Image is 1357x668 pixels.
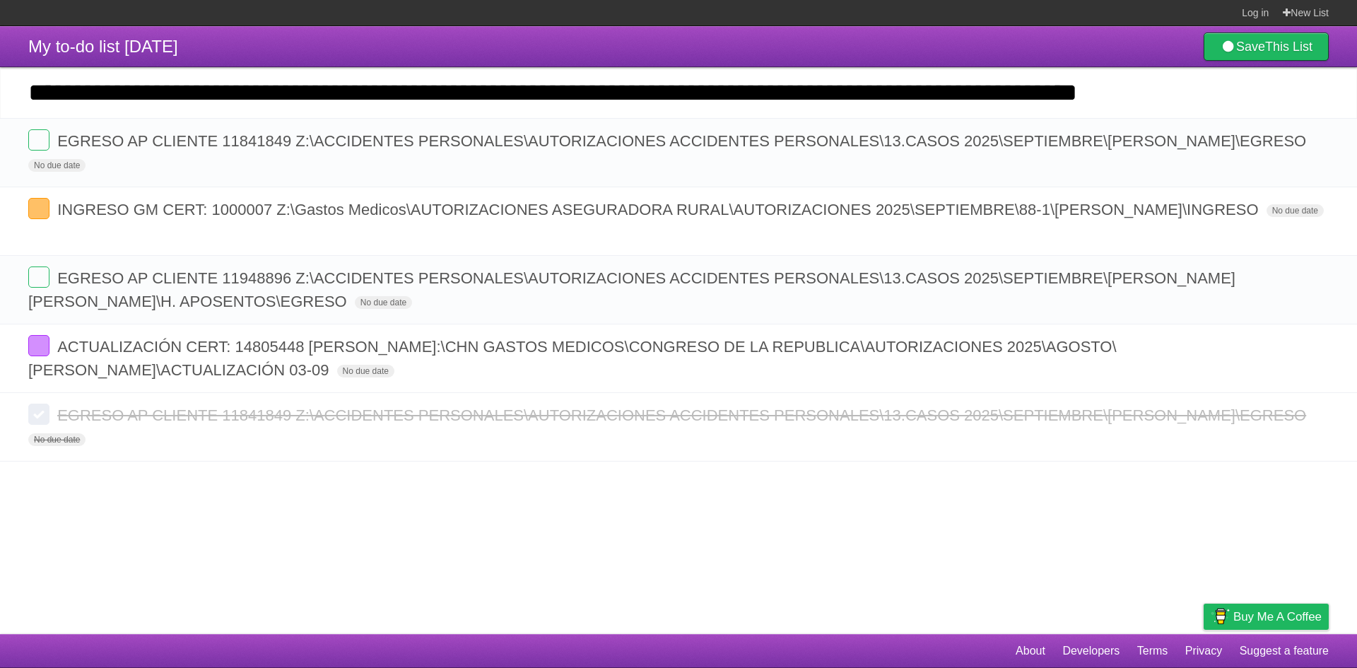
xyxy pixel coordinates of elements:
a: Suggest a feature [1240,638,1329,664]
span: ACTUALIZACIÓN CERT: 14805448 [PERSON_NAME]:\CHN GASTOS MEDICOS\CONGRESO DE LA REPUBLICA\AUTORIZAC... [28,338,1117,379]
span: No due date [28,159,86,172]
label: Done [28,335,49,356]
label: Done [28,198,49,219]
span: INGRESO GM CERT: 1000007 Z:\Gastos Medicos\AUTORIZACIONES ASEGURADORA RURAL\AUTORIZACIONES 2025\S... [57,201,1262,218]
span: No due date [1267,204,1324,217]
span: EGRESO AP CLIENTE 11841849 Z:\ACCIDENTES PERSONALES\AUTORIZACIONES ACCIDENTES PERSONALES\13.CASOS... [57,132,1310,150]
span: Buy me a coffee [1233,604,1322,629]
a: About [1016,638,1045,664]
span: EGRESO AP CLIENTE 11948896 Z:\ACCIDENTES PERSONALES\AUTORIZACIONES ACCIDENTES PERSONALES\13.CASOS... [28,269,1235,310]
span: No due date [337,365,394,377]
a: Privacy [1185,638,1222,664]
a: Terms [1137,638,1168,664]
label: Done [28,404,49,425]
span: No due date [28,433,86,446]
a: Developers [1062,638,1120,664]
b: This List [1265,40,1312,54]
a: Buy me a coffee [1204,604,1329,630]
label: Done [28,266,49,288]
span: No due date [355,296,412,309]
label: Done [28,129,49,151]
a: SaveThis List [1204,33,1329,61]
span: My to-do list [DATE] [28,37,178,56]
span: EGRESO AP CLIENTE 11841849 Z:\ACCIDENTES PERSONALES\AUTORIZACIONES ACCIDENTES PERSONALES\13.CASOS... [57,406,1310,424]
img: Buy me a coffee [1211,604,1230,628]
